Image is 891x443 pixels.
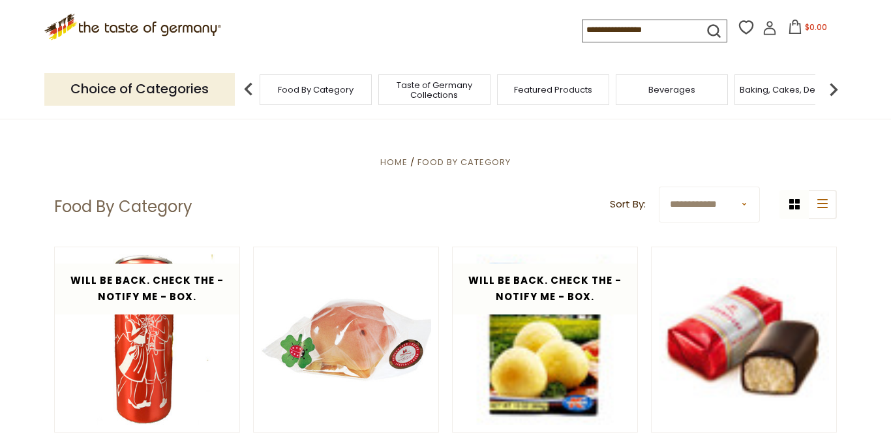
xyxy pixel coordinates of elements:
[417,156,511,168] a: Food By Category
[779,20,835,39] button: $0.00
[821,76,847,102] img: next arrow
[54,197,192,217] h1: Food By Category
[44,73,235,105] p: Choice of Categories
[514,85,592,95] a: Featured Products
[254,247,438,432] img: Niederegger Pure Marzipan Good Luck Pigs, .44 oz
[453,247,637,432] img: Dr. Knoll German Potato Dumplings Mix "Half and Half" in Box, 12 pc. 10 oz.
[55,247,239,432] img: Almdudler Austrian Soft Drink with Alpine Herbs 11.2 fl oz
[652,271,836,408] img: Niederegger "Classics Petit" Dark Chocolate Covered Marzipan Loaf, 15g
[278,85,354,95] a: Food By Category
[740,85,841,95] a: Baking, Cakes, Desserts
[610,196,646,213] label: Sort By:
[382,80,487,100] a: Taste of Germany Collections
[235,76,262,102] img: previous arrow
[380,156,408,168] a: Home
[648,85,695,95] a: Beverages
[805,22,827,33] span: $0.00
